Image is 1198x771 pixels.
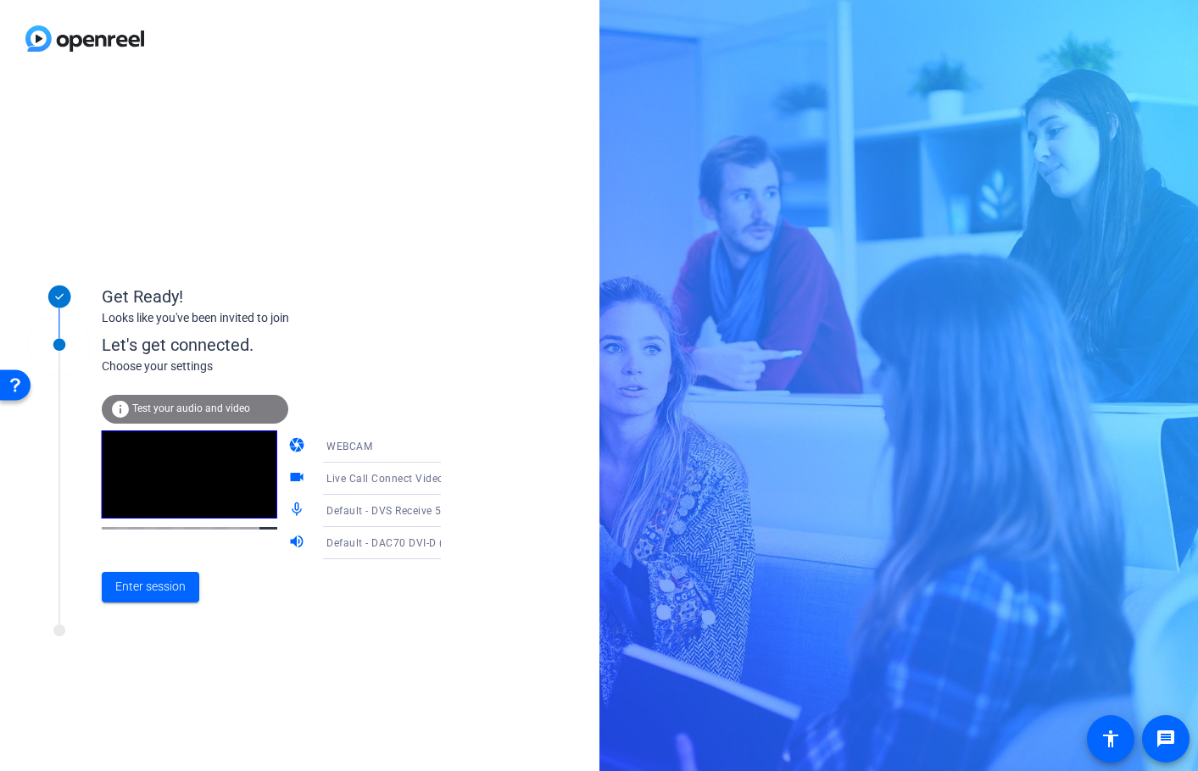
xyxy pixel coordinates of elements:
mat-icon: volume_up [288,533,309,553]
div: Looks like you've been invited to join [102,309,441,327]
button: Enter session [102,572,199,602]
div: Get Ready! [102,284,441,309]
mat-icon: accessibility [1100,729,1121,749]
div: Let's get connected. [102,332,476,358]
span: Test your audio and video [132,402,250,414]
mat-icon: message [1156,729,1176,749]
mat-icon: info [110,399,131,419]
mat-icon: mic_none [288,501,309,521]
span: Enter session [115,578,186,596]
div: Choose your settings [102,358,476,375]
span: Default - DVS Receive 5-6 (Dante Virtual Soundcard) [326,503,584,517]
span: WEBCAM [326,441,372,452]
mat-icon: camera [288,436,309,457]
span: Default - DAC70 DVI-D (NVIDIA High Definition Audio) [326,535,593,549]
span: Live Call Connect Video [326,473,444,485]
mat-icon: videocam [288,469,309,489]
